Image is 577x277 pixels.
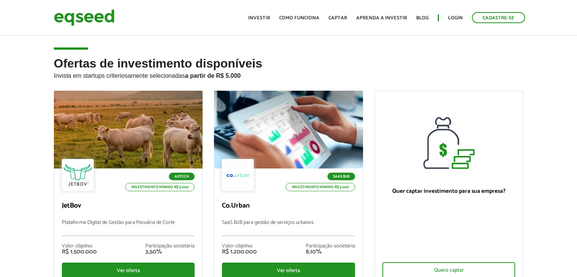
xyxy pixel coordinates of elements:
a: Aprenda a investir [356,16,407,20]
p: SaaS B2B para gestão de serviços urbanos [222,220,355,236]
strong: a partir de R$ 5.000 [185,72,241,79]
div: 8,10% [306,249,355,255]
p: JetBov [62,202,195,210]
p: Quer captar investimento para sua empresa? [382,188,516,195]
div: R$ 1.200.000 [222,249,257,255]
a: Investir [248,16,270,20]
div: Valor objetivo [62,244,97,249]
a: Cadastre-se [472,12,525,23]
a: Como funciona [279,16,319,20]
h2: Ofertas de investimento disponíveis [54,57,524,91]
a: Captar [329,16,347,20]
p: Invista em startups criteriosamente selecionadas [54,70,524,79]
div: R$ 1.500.000 [62,249,97,255]
p: Investimento mínimo: R$ 5.000 [125,183,195,191]
a: Blog [416,16,429,20]
p: Plataforma Digital de Gestão para Pecuária de Corte [62,220,195,236]
p: Agtech [169,173,195,180]
img: EqSeed [54,8,115,28]
div: 3,50% [145,249,195,255]
p: Investimento mínimo: R$ 5.000 [286,183,355,191]
div: Participação societária [306,244,355,249]
a: Login [448,16,463,20]
p: Co.Urban [222,202,355,210]
div: Valor objetivo [222,244,257,249]
p: SaaS B2B [327,173,355,180]
div: Participação societária [145,244,195,249]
